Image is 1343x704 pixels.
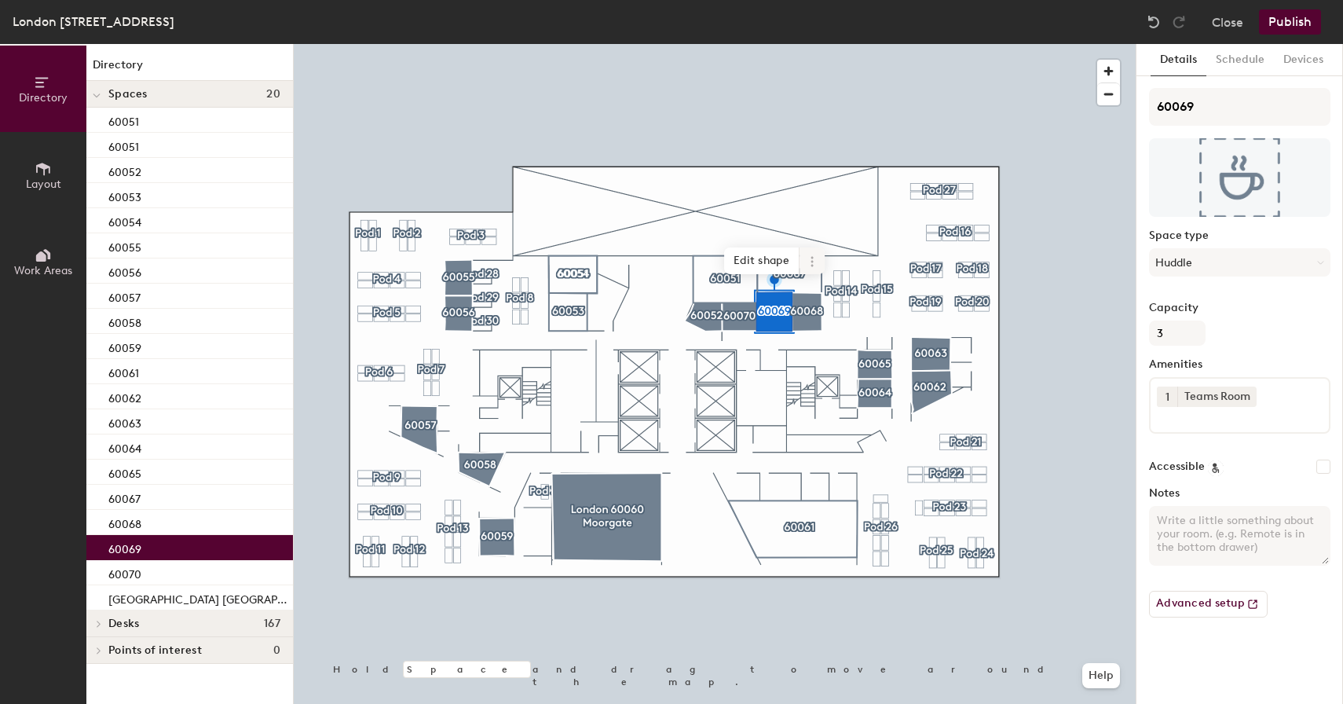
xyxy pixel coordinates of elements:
button: Huddle [1149,248,1330,277]
p: 60057 [108,287,141,305]
button: Schedule [1206,44,1274,76]
p: 60059 [108,337,141,355]
label: Notes [1149,487,1330,500]
label: Capacity [1149,302,1330,314]
span: 167 [264,618,280,630]
p: 60070 [108,563,141,581]
span: Work Areas [14,264,72,277]
h1: Directory [86,57,293,81]
div: Teams Room [1177,387,1257,407]
span: Points of interest [108,644,202,657]
p: 60052 [108,161,141,179]
span: Layout [26,178,61,191]
span: 0 [273,644,280,657]
p: 60069 [108,538,141,556]
span: 20 [266,88,280,101]
p: 60063 [108,412,141,431]
img: The space named 60069 [1149,138,1330,217]
span: Directory [19,91,68,104]
span: 1 [1166,389,1169,405]
button: Help [1082,663,1120,688]
img: Redo [1171,14,1187,30]
p: 60064 [108,438,141,456]
p: 60067 [108,488,141,506]
p: 60056 [108,262,141,280]
p: 60051 [108,136,139,154]
p: 60061 [108,362,139,380]
button: 1 [1157,387,1177,407]
p: 60065 [108,463,141,481]
button: Close [1212,9,1243,35]
label: Accessible [1149,460,1205,473]
p: 60055 [108,236,141,255]
p: [GEOGRAPHIC_DATA] [GEOGRAPHIC_DATA] [108,588,290,607]
label: Space type [1149,229,1330,242]
p: 60058 [108,312,141,330]
button: Publish [1259,9,1321,35]
p: 60053 [108,186,141,204]
img: Undo [1146,14,1162,30]
button: Details [1151,44,1206,76]
p: 60068 [108,513,141,531]
button: Devices [1274,44,1333,76]
span: Spaces [108,88,148,101]
div: London [STREET_ADDRESS] [13,12,174,31]
p: 60054 [108,211,141,229]
p: 60062 [108,387,141,405]
span: Edit shape [724,247,800,274]
span: Desks [108,618,139,630]
label: Amenities [1149,358,1330,371]
p: 60051 [108,111,139,129]
button: Advanced setup [1149,591,1268,618]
